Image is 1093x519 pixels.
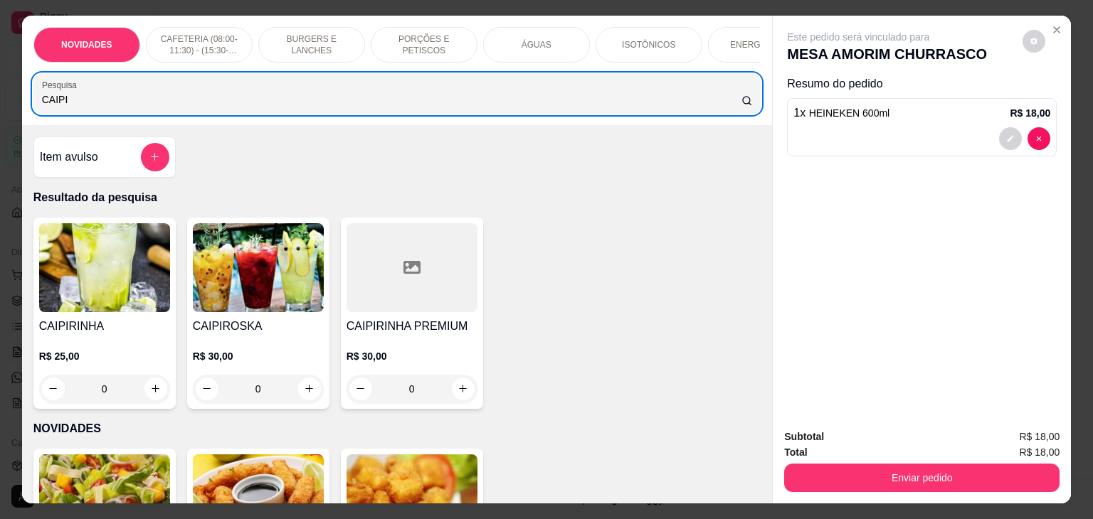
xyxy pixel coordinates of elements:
[270,33,353,56] p: BURGERS E LANCHES
[141,143,169,171] button: add-separate-item
[784,446,807,458] strong: Total
[809,107,890,119] span: HEINEKEN 600ml
[40,149,98,166] h4: Item avulso
[33,189,761,206] p: Resultado da pesquisa
[522,39,551,50] p: ÁGUAS
[1019,429,1060,444] span: R$ 18,00
[39,318,170,335] h4: CAIPIRINHA
[1010,106,1050,120] p: R$ 18,00
[730,39,792,50] p: ENERGÉTICOS
[784,464,1060,492] button: Enviar pedido
[347,318,477,335] h4: CAIPIRINHA PREMIUM
[158,33,241,56] p: CAFETERIA (08:00-11:30) - (15:30-18:00)
[622,39,675,50] p: ISOTÔNICOS
[999,127,1022,150] button: decrease-product-quantity
[193,223,324,312] img: product-image
[33,420,761,437] p: NOVIDADES
[787,44,987,64] p: MESA AMORIM CHURRASCO
[383,33,465,56] p: PORÇÕES E PETISCOS
[784,431,824,442] strong: Subtotal
[61,39,112,50] p: NOVIDADES
[787,30,987,44] p: Este pedido será vinculado para
[347,349,477,363] p: R$ 30,00
[1045,18,1068,41] button: Close
[193,349,324,363] p: R$ 30,00
[39,223,170,312] img: product-image
[42,79,82,91] label: Pesquisa
[349,378,372,400] button: decrease-product-quantity
[793,105,889,122] p: 1 x
[1019,444,1060,460] span: R$ 18,00
[193,318,324,335] h4: CAIPIROSKA
[1023,30,1045,53] button: decrease-product-quantity
[39,349,170,363] p: R$ 25,00
[42,92,741,107] input: Pesquisa
[1028,127,1050,150] button: decrease-product-quantity
[787,75,1057,92] p: Resumo do pedido
[452,378,475,400] button: increase-product-quantity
